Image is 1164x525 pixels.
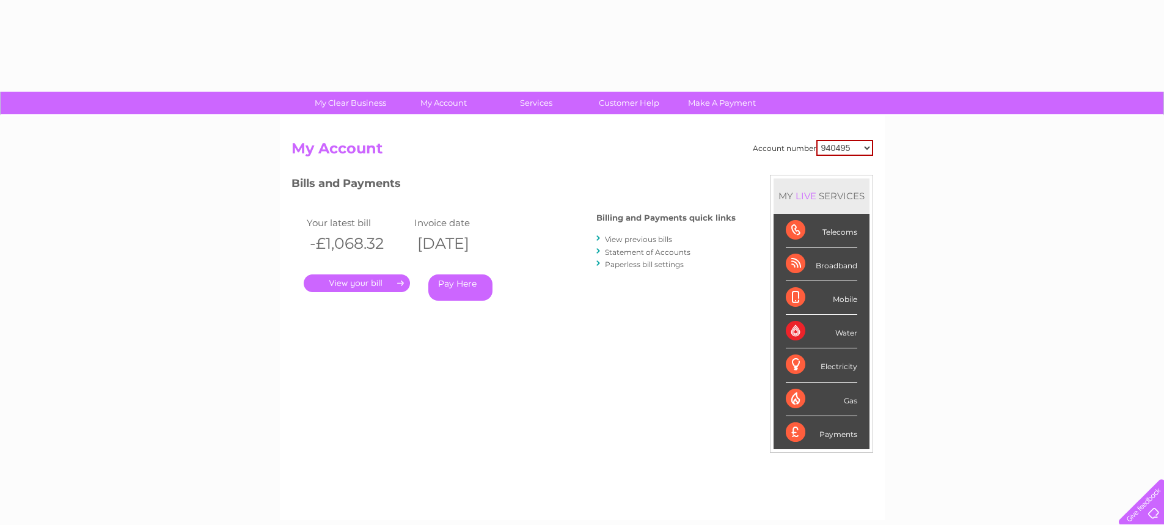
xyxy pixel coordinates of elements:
[786,383,857,416] div: Gas
[291,140,873,163] h2: My Account
[411,231,519,256] th: [DATE]
[786,315,857,348] div: Water
[605,248,690,257] a: Statement of Accounts
[304,231,411,256] th: -£1,068.32
[304,215,411,231] td: Your latest bill
[428,274,492,301] a: Pay Here
[786,214,857,248] div: Telecoms
[605,235,672,244] a: View previous bills
[291,175,736,196] h3: Bills and Payments
[774,178,869,213] div: MY SERVICES
[579,92,679,114] a: Customer Help
[786,416,857,449] div: Payments
[753,140,873,156] div: Account number
[393,92,494,114] a: My Account
[300,92,401,114] a: My Clear Business
[786,348,857,382] div: Electricity
[786,248,857,281] div: Broadband
[596,213,736,222] h4: Billing and Payments quick links
[605,260,684,269] a: Paperless bill settings
[793,190,819,202] div: LIVE
[304,274,410,292] a: .
[411,215,519,231] td: Invoice date
[672,92,772,114] a: Make A Payment
[486,92,587,114] a: Services
[786,281,857,315] div: Mobile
